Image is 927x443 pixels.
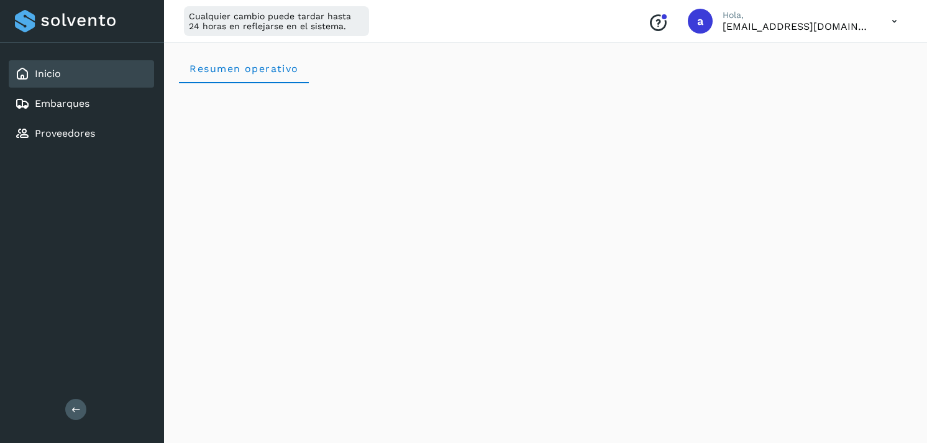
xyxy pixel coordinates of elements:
a: Inicio [35,68,61,80]
p: Hola, [723,10,872,21]
div: Embarques [9,90,154,117]
div: Inicio [9,60,154,88]
a: Proveedores [35,127,95,139]
div: Cualquier cambio puede tardar hasta 24 horas en reflejarse en el sistema. [184,6,369,36]
a: Embarques [35,98,89,109]
p: alejperez@niagarawater.com [723,21,872,32]
div: Proveedores [9,120,154,147]
span: Resumen operativo [189,63,299,75]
